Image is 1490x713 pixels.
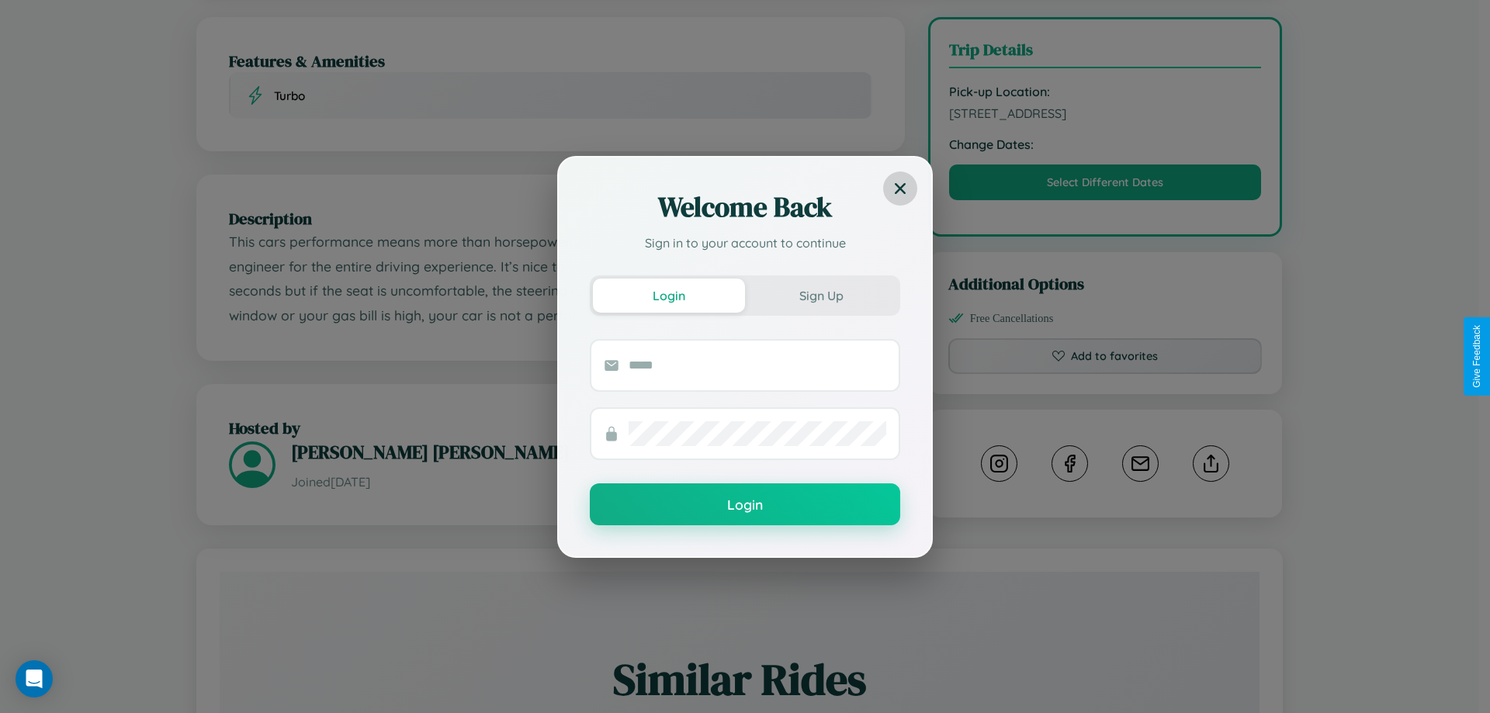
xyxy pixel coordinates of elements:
button: Login [593,279,745,313]
p: Sign in to your account to continue [590,234,900,252]
h2: Welcome Back [590,189,900,226]
button: Sign Up [745,279,897,313]
div: Give Feedback [1471,325,1482,388]
div: Open Intercom Messenger [16,660,53,697]
button: Login [590,483,900,525]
